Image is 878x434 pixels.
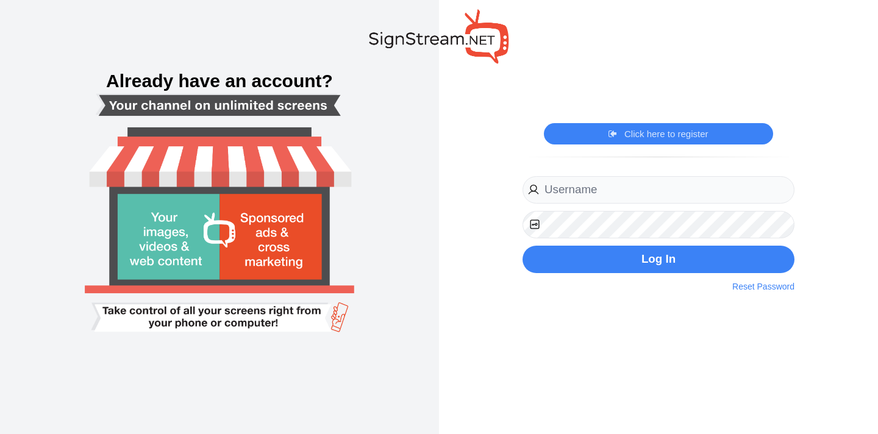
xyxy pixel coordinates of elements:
[54,32,385,402] img: Smart tv login
[369,9,509,63] img: SignStream.NET
[732,280,794,293] a: Reset Password
[523,246,794,273] button: Log In
[609,128,708,140] a: Click here to register
[12,72,427,90] h3: Already have an account?
[523,176,794,204] input: Username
